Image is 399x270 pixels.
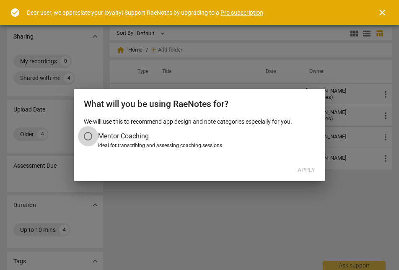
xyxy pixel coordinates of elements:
p: We will use this to recommend app design and note categories especially for you. [84,117,315,126]
span: check_circle [10,8,20,18]
h2: What will you be using RaeNotes for? [84,99,315,109]
div: Ideal for transcribing and assessing coaching sessions [98,142,313,150]
a: Pro subscription [220,9,263,16]
span: Mentor Coaching [98,131,149,141]
div: Account type [84,126,315,150]
div: Dear user, we appreciate your loyalty! Support RaeNotes by upgrading to a [27,8,263,17]
button: Close [372,3,392,23]
span: close [377,8,387,18]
